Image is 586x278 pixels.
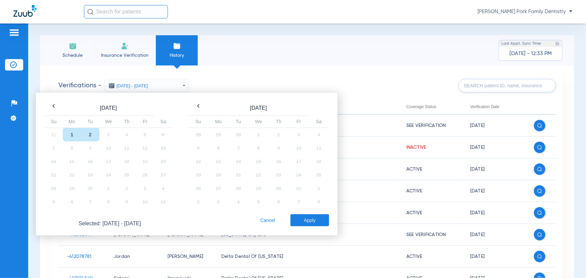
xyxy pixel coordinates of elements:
span: Delta Dental Of [US_STATE] [221,254,283,259]
td: [DATE] [462,202,526,224]
img: search white icon [537,145,542,150]
img: search white icon [537,211,542,215]
input: SEARCH patient ID, name, insurance [458,79,556,92]
input: Search for patients [84,5,168,18]
img: Search Icon [87,9,93,15]
img: date icon [108,82,115,89]
button: Cancel [258,214,277,226]
img: History [173,42,181,50]
img: search white icon [537,232,542,237]
img: search white icon [537,123,542,128]
button: Apply [290,214,329,226]
div: Verification Date [470,103,517,110]
button: [DATE] - [DATE] [105,79,189,92]
td: [DATE] [462,246,526,268]
td: [DATE] [462,180,526,202]
span: Insurance Verification [99,52,151,59]
span: Active [406,254,422,259]
img: search white icon [537,189,542,193]
div: Coverage Status [406,103,436,110]
img: Manual Insurance Verification [121,42,129,50]
td: [DATE] [462,158,526,180]
img: last sync help info [555,41,560,46]
span: -412078781 [67,254,92,259]
td: [DATE] [462,224,526,246]
td: Jordan [105,246,159,268]
span: [DATE] - 12:33 PM [509,50,552,57]
img: search white icon [537,167,542,172]
div: Coverage Status [406,103,453,110]
span: Selected: [DATE] - [DATE] [43,217,177,230]
img: search white icon [537,254,542,259]
img: Schedule [69,42,77,50]
div: Verification Date [470,103,499,110]
td: [DATE] [462,115,526,137]
td: [PERSON_NAME] [159,246,213,268]
img: hamburger-icon [9,29,19,37]
span: Schedule [57,52,89,59]
th: [DATE] [63,101,154,116]
td: [DATE] [462,137,526,158]
img: Zuub Logo [13,5,37,17]
th: [DATE] [208,101,309,116]
span: Last Appt. Sync Time: [501,40,542,47]
h2: Verifications - [58,79,189,92]
span: [PERSON_NAME] Park Family Dentistry [478,8,573,15]
span: History [161,52,193,59]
